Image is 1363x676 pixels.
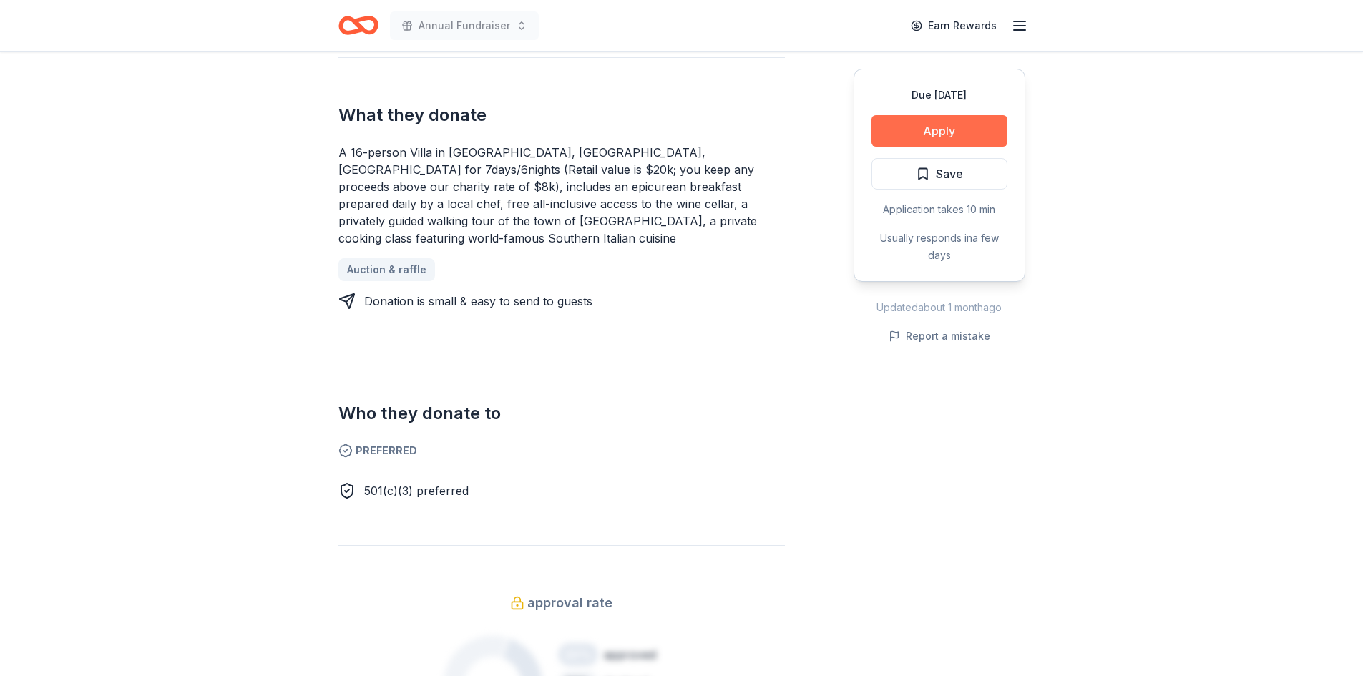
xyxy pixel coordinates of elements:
[936,165,963,183] span: Save
[871,158,1007,190] button: Save
[902,13,1005,39] a: Earn Rewards
[364,293,592,310] div: Donation is small & easy to send to guests
[527,592,612,614] span: approval rate
[889,328,990,345] button: Report a mistake
[871,87,1007,104] div: Due [DATE]
[871,201,1007,218] div: Application takes 10 min
[871,115,1007,147] button: Apply
[364,484,469,498] span: 501(c)(3) preferred
[338,144,785,247] div: A 16-person Villa in [GEOGRAPHIC_DATA], [GEOGRAPHIC_DATA], [GEOGRAPHIC_DATA] for 7days/6nights (R...
[871,230,1007,264] div: Usually responds in a few days
[419,17,510,34] span: Annual Fundraiser
[854,299,1025,316] div: Updated about 1 month ago
[338,402,785,425] h2: Who they donate to
[604,646,656,663] div: approved
[338,442,785,459] span: Preferred
[338,258,435,281] a: Auction & raffle
[390,11,539,40] button: Annual Fundraiser
[338,104,785,127] h2: What they donate
[558,643,598,666] div: 20 %
[338,9,378,42] a: Home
